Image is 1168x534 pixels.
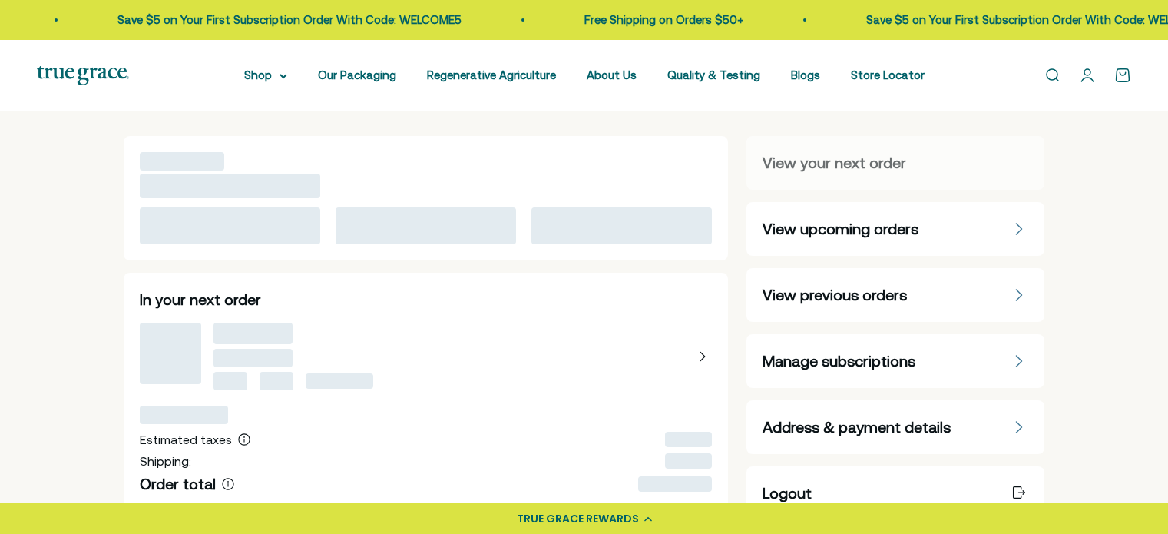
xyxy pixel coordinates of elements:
[667,68,760,81] a: Quality & Testing
[260,372,293,390] span: ‌
[665,432,712,447] span: ‌
[140,454,191,468] span: Shipping:
[517,511,639,527] div: TRUE GRACE REWARDS
[140,174,320,198] span: ‌
[763,218,918,240] span: View upcoming orders
[140,406,228,424] span: ‌
[746,466,1044,520] a: Logout
[746,400,1044,454] a: Address & payment details
[336,207,516,244] span: ‌
[763,284,907,306] span: View previous orders
[582,13,741,26] a: Free Shipping on Orders $50+
[244,66,287,85] summary: Shop
[851,68,925,81] a: Store Locator
[746,268,1044,322] a: View previous orders
[427,68,556,81] a: Regenerative Agriculture
[665,453,712,469] span: ‌
[763,350,915,372] span: Manage subscriptions
[318,68,396,81] a: Our Packaging
[140,289,713,310] h2: In your next order
[213,372,247,390] span: ‌
[746,136,1044,190] a: View your next order
[638,476,712,492] span: ‌
[140,323,201,384] span: ‌
[140,475,216,493] span: Order total
[306,373,373,389] span: ‌
[587,68,637,81] a: About Us
[213,349,293,367] span: ‌
[763,416,951,438] span: Address & payment details
[140,433,232,446] span: Estimated taxes
[140,152,224,171] span: ‌
[763,152,906,174] span: View your next order
[531,207,712,244] span: ‌
[763,483,812,504] span: Logout
[746,334,1044,388] a: Manage subscriptions
[115,11,459,29] p: Save $5 on Your First Subscription Order With Code: WELCOME5
[791,68,820,81] a: Blogs
[746,202,1044,256] a: View upcoming orders
[213,323,293,344] span: ‌
[140,207,320,244] span: ‌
